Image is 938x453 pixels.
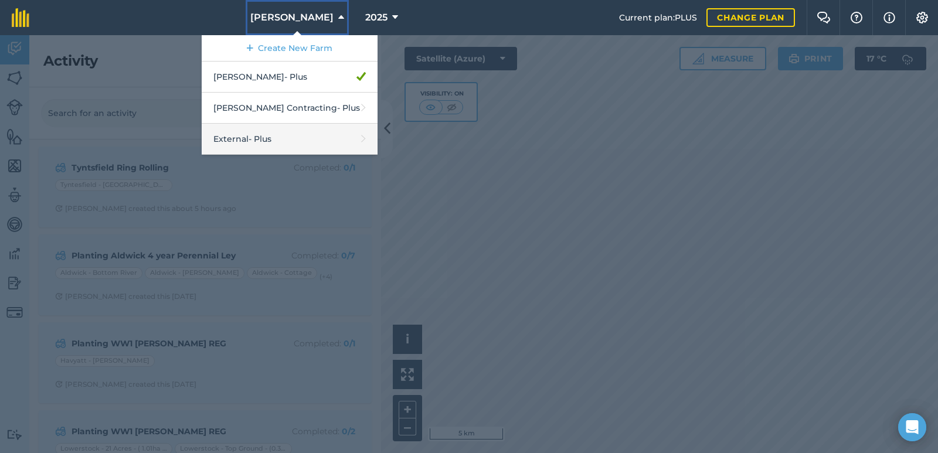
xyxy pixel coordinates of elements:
img: svg+xml;base64,PHN2ZyB4bWxucz0iaHR0cDovL3d3dy53My5vcmcvMjAwMC9zdmciIHdpZHRoPSIxNyIgaGVpZ2h0PSIxNy... [883,11,895,25]
a: Change plan [706,8,795,27]
span: 2025 [365,11,388,25]
img: Two speech bubbles overlapping with the left bubble in the forefront [817,12,831,23]
a: Create New Farm [202,35,378,62]
span: Current plan : PLUS [619,11,697,24]
a: [PERSON_NAME]- Plus [202,62,378,93]
a: External- Plus [202,124,378,155]
img: A cog icon [915,12,929,23]
img: A question mark icon [849,12,864,23]
a: [PERSON_NAME] Contracting- Plus [202,93,378,124]
div: Open Intercom Messenger [898,413,926,441]
span: [PERSON_NAME] [250,11,334,25]
img: fieldmargin Logo [12,8,29,27]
